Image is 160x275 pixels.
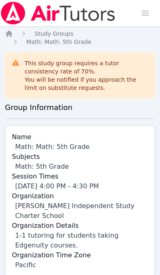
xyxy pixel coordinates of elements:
[12,221,148,231] label: Organization Details
[25,59,149,92] div: This study group requires a tutor consistency rate of 70 %.
[15,201,148,221] div: [PERSON_NAME] Independent Study Charter School
[15,162,148,172] div: Math: 5th Grade
[5,102,155,113] h3: Group Information
[26,38,91,46] a: Math: Math: 5th Grade
[12,250,148,260] label: Organization Time Zone
[34,30,73,38] a: Study Groups
[15,181,148,191] li: [DATE] 4:00 PM - 4:30 PM
[12,172,148,181] label: Session Times
[5,30,155,46] nav: Breadcrumb
[12,152,148,162] label: Subjects
[25,76,149,92] div: You will be notified if you approach the limit on substitute requests.
[15,142,148,152] div: Math: Math: 5th Grade
[12,132,148,142] label: Name
[12,191,148,201] label: Organization
[34,30,73,37] span: Study Groups
[15,260,148,270] div: Pacific
[15,231,148,250] div: 1-1 tutoring for students taking Edgenuity courses.
[26,39,91,45] span: Math: Math: 5th Grade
